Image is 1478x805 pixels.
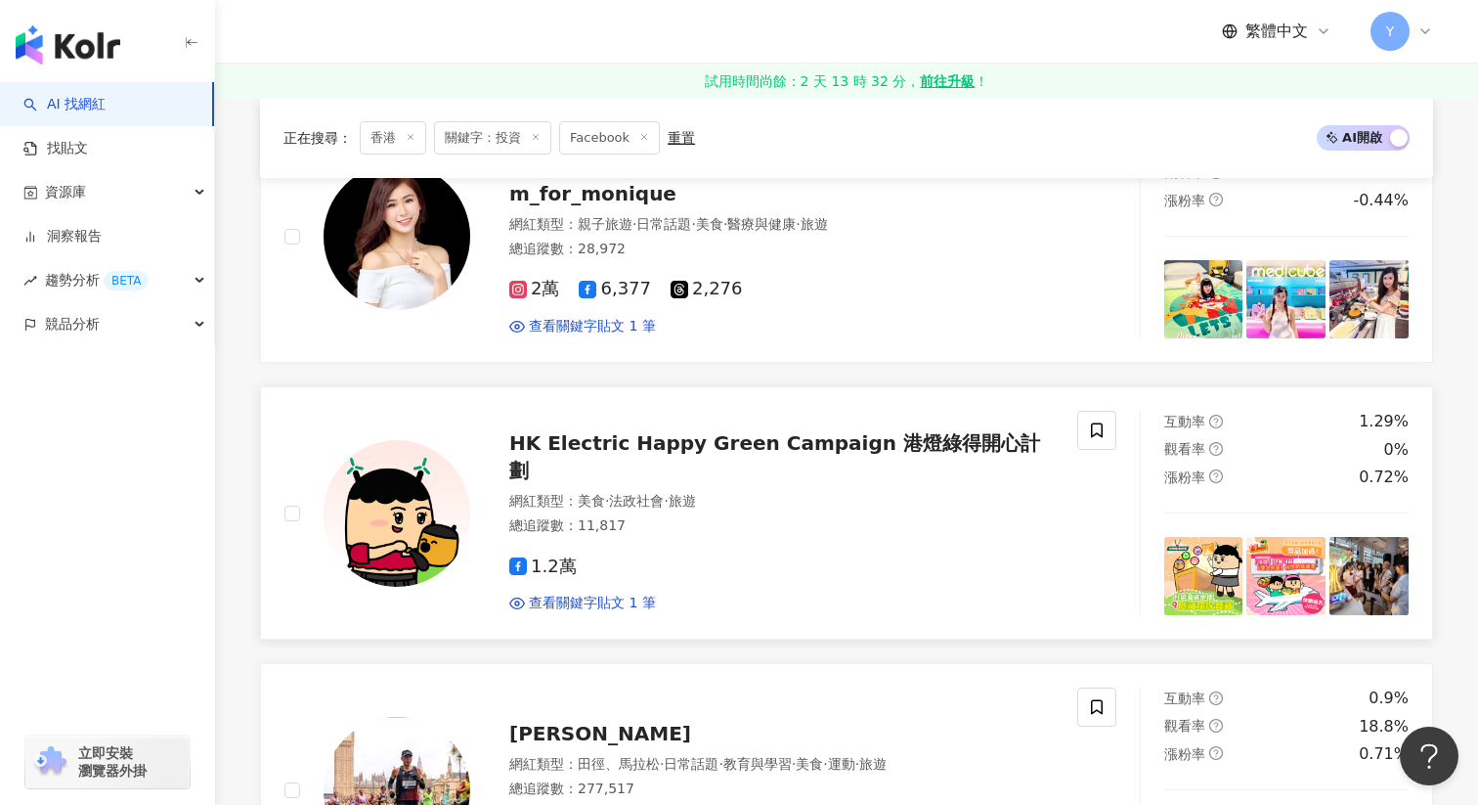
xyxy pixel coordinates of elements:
[1329,260,1409,339] img: post-image
[579,279,651,299] span: 6,377
[434,121,551,155] span: 關鍵字：投資
[1209,193,1223,206] span: question-circle
[1369,688,1409,709] div: 0.9%
[1400,727,1458,785] iframe: Help Scout Beacon - Open
[509,516,1054,536] div: 總追蹤數 ： 11,817
[723,756,792,772] span: 教育與學習
[509,722,691,745] span: [PERSON_NAME]
[796,756,823,772] span: 美食
[324,163,470,310] img: KOL Avatar
[696,216,723,232] span: 美食
[509,431,1040,482] span: HK Electric Happy Green Campaign 港燈綠得開心計劃
[23,274,37,288] span: rise
[23,227,102,246] a: 洞察報告
[1164,193,1205,208] span: 漲粉率
[1209,415,1223,428] span: question-circle
[671,279,743,299] span: 2,276
[660,756,664,772] span: ·
[669,493,696,509] span: 旅遊
[578,216,632,232] span: 親子旅遊
[691,216,695,232] span: ·
[1164,414,1205,429] span: 互動率
[509,279,559,299] span: 2萬
[1164,260,1243,339] img: post-image
[1359,467,1409,488] div: 0.72%
[632,216,636,232] span: ·
[104,271,149,291] div: BETA
[78,744,147,780] span: 立即安裝 瀏覽器外掛
[16,25,120,65] img: logo
[509,557,577,577] span: 1.2萬
[509,594,656,613] a: 查看關鍵字貼文 1 筆
[605,493,609,509] span: ·
[1209,719,1223,733] span: question-circle
[509,755,1054,775] div: 網紅類型 ：
[1164,470,1205,485] span: 漲粉率
[1209,470,1223,483] span: question-circle
[823,756,827,772] span: ·
[1164,746,1205,762] span: 漲粉率
[509,215,1054,235] div: 網紅類型 ：
[1246,260,1326,339] img: post-image
[1164,537,1243,616] img: post-image
[324,440,470,587] img: KOL Avatar
[260,386,1433,640] a: KOL AvatarHK Electric Happy Green Campaign 港燈綠得開心計劃網紅類型：美食·法政社會·旅遊總追蹤數：11,8171.2萬查看關鍵字貼文 1 筆互動率qu...
[801,216,828,232] span: 旅遊
[855,756,859,772] span: ·
[23,139,88,158] a: 找貼文
[1386,21,1395,42] span: Y
[45,302,100,346] span: 競品分析
[1359,716,1409,738] div: 18.8%
[1329,537,1409,616] img: post-image
[509,182,676,205] span: m_for_monique
[529,594,656,613] span: 查看關鍵字貼文 1 筆
[578,756,660,772] span: 田徑、馬拉松
[792,756,796,772] span: ·
[1246,537,1326,616] img: post-image
[283,130,352,146] span: 正在搜尋 ：
[1164,441,1205,457] span: 觀看率
[260,110,1433,363] a: KOL AvatarM for [PERSON_NAME][PERSON_NAME]m_for_monique網紅類型：親子旅遊·日常話題·美食·醫療與健康·旅遊總追蹤數：28,9722萬6,3...
[828,756,855,772] span: 運動
[668,130,695,146] div: 重置
[578,493,605,509] span: 美食
[1209,692,1223,705] span: question-circle
[509,492,1054,512] div: 網紅類型 ：
[45,170,86,214] span: 資源庫
[718,756,722,772] span: ·
[723,216,727,232] span: ·
[1359,743,1409,765] div: 0.71%
[509,240,1054,259] div: 總追蹤數 ： 28,972
[360,121,426,155] span: 香港
[664,756,718,772] span: 日常話題
[1209,746,1223,760] span: question-circle
[859,756,887,772] span: 旅遊
[1164,718,1205,734] span: 觀看率
[23,95,106,114] a: searchAI 找網紅
[1384,439,1409,461] div: 0%
[559,121,660,155] span: Facebook
[509,317,656,336] a: 查看關鍵字貼文 1 筆
[727,216,796,232] span: 醫療與健康
[1353,190,1409,211] div: -0.44%
[1164,691,1205,706] span: 互動率
[509,780,1054,799] div: 總追蹤數 ： 277,517
[45,258,149,302] span: 趨勢分析
[1359,411,1409,432] div: 1.29%
[609,493,664,509] span: 法政社會
[920,71,975,91] strong: 前往升級
[1209,442,1223,456] span: question-circle
[1245,21,1308,42] span: 繁體中文
[664,493,668,509] span: ·
[796,216,800,232] span: ·
[31,746,69,778] img: chrome extension
[529,317,656,336] span: 查看關鍵字貼文 1 筆
[636,216,691,232] span: 日常話題
[25,736,190,788] a: chrome extension立即安裝 瀏覽器外掛
[215,64,1478,99] a: 試用時間尚餘：2 天 13 時 32 分，前往升級！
